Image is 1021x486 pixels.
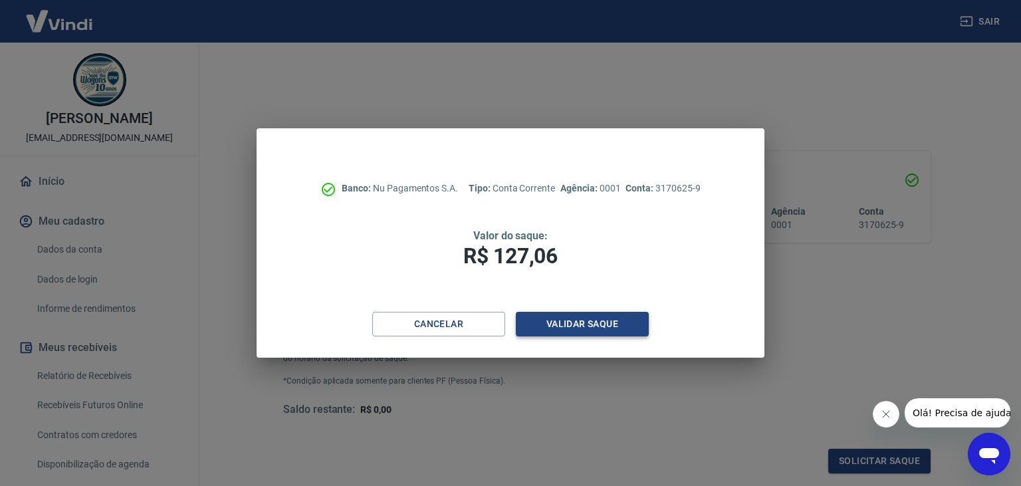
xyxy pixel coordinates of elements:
span: Valor do saque: [473,229,548,242]
iframe: Message from company [905,398,1010,427]
iframe: Button to launch messaging window [968,433,1010,475]
button: Validar saque [516,312,649,336]
span: Banco: [342,183,373,193]
p: Conta Corrente [469,182,555,195]
span: Tipo: [469,183,493,193]
span: Agência: [560,183,600,193]
span: R$ 127,06 [463,243,558,269]
iframe: Close message [873,401,899,427]
p: 0001 [560,182,620,195]
p: 3170625-9 [625,182,700,195]
span: Olá! Precisa de ajuda? [8,9,112,20]
span: Conta: [625,183,655,193]
button: Cancelar [372,312,505,336]
p: Nu Pagamentos S.A. [342,182,458,195]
